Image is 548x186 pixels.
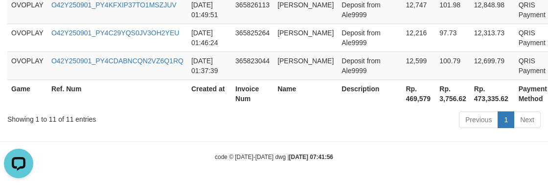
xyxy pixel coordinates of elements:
strong: [DATE] 07:41:56 [289,154,333,160]
td: Deposit from Ale9999 [338,24,402,52]
td: Deposit from Ale9999 [338,52,402,80]
a: O42Y250901_PY4C29YQS0JV3OH2YEU [51,29,180,37]
td: [PERSON_NAME] [274,24,338,52]
td: 12,599 [402,52,435,80]
a: Previous [459,111,498,128]
th: Created at [187,80,231,107]
div: Showing 1 to 11 of 11 entries [7,110,221,124]
td: 12,313.73 [470,24,515,52]
th: Invoice Num [231,80,274,107]
td: [DATE] 01:37:39 [187,52,231,80]
td: [DATE] 01:46:24 [187,24,231,52]
small: code © [DATE]-[DATE] dwg | [215,154,333,160]
th: Ref. Num [47,80,187,107]
td: 365825264 [231,24,274,52]
a: 1 [498,111,514,128]
th: Rp. 3,756.62 [435,80,470,107]
td: 12,216 [402,24,435,52]
th: Rp. 473,335.62 [470,80,515,107]
td: OVOPLAY [7,52,47,80]
th: Rp. 469,579 [402,80,435,107]
td: 12,699.79 [470,52,515,80]
th: Description [338,80,402,107]
td: 365823044 [231,52,274,80]
th: Game [7,80,47,107]
a: Next [514,111,541,128]
a: O42Y250901_PY4KFXIP37TO1MSZJUV [51,1,177,9]
a: O42Y250901_PY4CDABNCQN2VZ6Q1RQ [51,57,183,65]
button: Open LiveChat chat widget [4,4,33,33]
td: OVOPLAY [7,24,47,52]
td: 97.73 [435,24,470,52]
td: 100.79 [435,52,470,80]
th: Name [274,80,338,107]
td: [PERSON_NAME] [274,52,338,80]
